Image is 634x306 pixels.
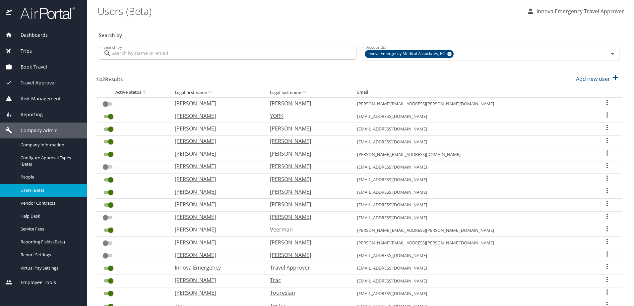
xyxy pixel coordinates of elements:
[21,200,79,206] span: Vendor Contracts
[21,142,79,148] span: Company Information
[608,49,617,59] button: Open
[175,213,257,221] p: [PERSON_NAME]
[175,251,257,259] p: [PERSON_NAME]
[365,50,454,58] div: Innova Emergency Medical Associates, PC
[175,162,257,170] p: [PERSON_NAME]
[270,238,344,246] p: [PERSON_NAME]
[270,276,344,284] p: Trac
[352,275,593,287] td: [EMAIL_ADDRESS][DOMAIN_NAME]
[352,148,593,161] td: [PERSON_NAME][EMAIL_ADDRESS][DOMAIN_NAME]
[265,88,352,97] th: Legal last name
[352,186,593,199] td: [EMAIL_ADDRESS][DOMAIN_NAME]
[270,188,344,196] p: [PERSON_NAME]
[535,7,624,15] p: Innova Emergency Travel Approver
[175,125,257,132] p: [PERSON_NAME]
[352,199,593,211] td: [EMAIL_ADDRESS][DOMAIN_NAME]
[175,226,257,233] p: [PERSON_NAME]
[352,123,593,135] td: [EMAIL_ADDRESS][DOMAIN_NAME]
[207,90,214,96] button: sort
[21,213,79,219] span: Help Desk
[352,110,593,123] td: [EMAIL_ADDRESS][DOMAIN_NAME]
[21,174,79,180] span: People
[270,251,344,259] p: [PERSON_NAME]
[21,187,79,193] span: Users (Beta)
[21,155,79,167] span: Configure Approval Types (Beta)
[175,99,257,107] p: [PERSON_NAME]
[21,265,79,271] span: Virtual Pay Settings
[352,262,593,275] td: [EMAIL_ADDRESS][DOMAIN_NAME]
[352,287,593,300] td: [EMAIL_ADDRESS][DOMAIN_NAME]
[175,264,257,272] p: Innova Emergency
[270,175,344,183] p: [PERSON_NAME]
[270,162,344,170] p: [PERSON_NAME]
[270,99,344,107] p: [PERSON_NAME]
[524,5,627,17] button: Innova Emergency Travel Approver
[175,200,257,208] p: [PERSON_NAME]
[352,97,593,110] td: [PERSON_NAME][EMAIL_ADDRESS][PERSON_NAME][DOMAIN_NAME]
[175,276,257,284] p: [PERSON_NAME]
[270,226,344,233] p: Veerman
[99,27,619,39] h3: Search by
[13,7,75,20] img: airportal-logo.png
[270,213,344,221] p: [PERSON_NAME]
[352,161,593,173] td: [EMAIL_ADDRESS][DOMAIN_NAME]
[12,63,47,71] span: Book Travel
[352,174,593,186] td: [EMAIL_ADDRESS][DOMAIN_NAME]
[576,75,610,83] p: Add new user
[270,137,344,145] p: [PERSON_NAME]
[175,175,257,183] p: [PERSON_NAME]
[270,264,344,272] p: Travel Approver
[12,31,48,39] span: Dashboards
[21,239,79,245] span: Reporting Fields (Beta)
[6,7,13,20] img: icon-airportal.png
[111,47,356,60] input: Search by name or email
[352,249,593,262] td: [EMAIL_ADDRESS][DOMAIN_NAME]
[12,95,61,102] span: Risk Management
[352,211,593,224] td: [EMAIL_ADDRESS][DOMAIN_NAME]
[141,89,148,96] button: sort
[175,150,257,158] p: [PERSON_NAME]
[175,238,257,246] p: [PERSON_NAME]
[352,237,593,249] td: [PERSON_NAME][EMAIL_ADDRESS][PERSON_NAME][DOMAIN_NAME]
[12,279,56,286] span: Employee Tools
[21,226,79,232] span: Service Fees
[175,137,257,145] p: [PERSON_NAME]
[175,188,257,196] p: [PERSON_NAME]
[352,224,593,236] td: [PERSON_NAME][EMAIL_ADDRESS][PERSON_NAME][DOMAIN_NAME]
[96,88,169,97] th: Active Status
[21,252,79,258] span: Report Settings
[270,200,344,208] p: [PERSON_NAME]
[270,125,344,132] p: [PERSON_NAME]
[96,72,123,83] h3: 142 Results
[175,112,257,120] p: [PERSON_NAME]
[270,112,344,120] p: YORK
[573,72,622,86] button: Add new user
[365,50,449,57] span: Innova Emergency Medical Associates, PC
[97,1,521,21] h1: Users (Beta)
[270,150,344,158] p: [PERSON_NAME]
[175,289,257,297] p: [PERSON_NAME]
[270,289,344,297] p: Touresian
[352,135,593,148] td: [EMAIL_ADDRESS][DOMAIN_NAME]
[12,79,56,86] span: Travel Approval
[301,90,308,96] button: sort
[12,127,58,134] span: Company Admin
[12,111,43,118] span: Reporting
[12,47,32,55] span: Trips
[169,88,265,97] th: Legal first name
[352,88,593,97] th: Email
